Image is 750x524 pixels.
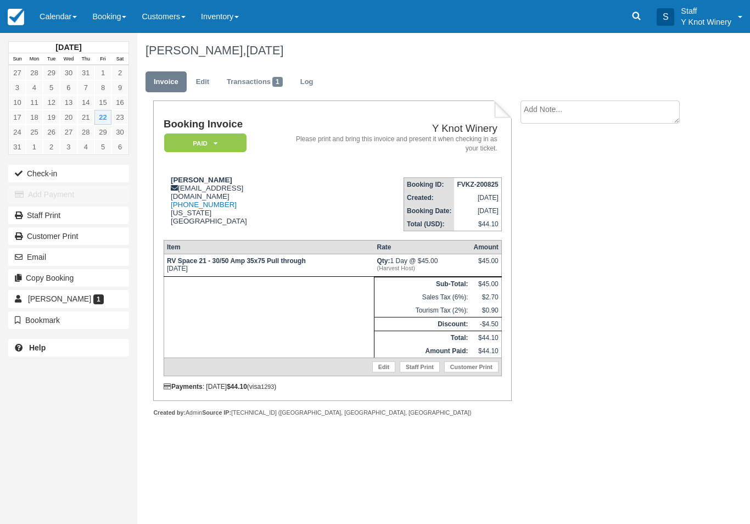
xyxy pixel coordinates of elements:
[94,140,111,154] a: 5
[60,65,77,80] a: 30
[164,383,203,391] strong: Payments
[471,331,501,345] td: $44.10
[8,339,129,356] a: Help
[8,227,129,245] a: Customer Print
[444,361,499,372] a: Customer Print
[473,257,498,274] div: $45.00
[8,290,129,308] a: [PERSON_NAME] 1
[454,204,501,218] td: [DATE]
[219,71,291,93] a: Transactions1
[9,125,26,140] a: 24
[26,125,43,140] a: 25
[8,165,129,182] button: Check-in
[43,125,60,140] a: 26
[471,344,501,358] td: $44.10
[111,95,128,110] a: 16
[77,95,94,110] a: 14
[167,257,306,265] strong: RV Space 21 - 30/50 Amp 35x75 Pull through
[471,317,501,331] td: -$4.50
[153,409,186,416] strong: Created by:
[292,71,322,93] a: Log
[374,277,471,291] th: Sub-Total:
[374,317,471,331] th: Discount:
[188,71,217,93] a: Edit
[94,125,111,140] a: 29
[681,5,731,16] p: Staff
[43,65,60,80] a: 29
[8,248,129,266] button: Email
[374,291,471,304] td: Sales Tax (6%):
[296,135,497,153] address: Please print and bring this invoice and present it when checking in as your ticket.
[374,304,471,317] td: Tourism Tax (2%):
[60,110,77,125] a: 20
[111,125,128,140] a: 30
[55,43,81,52] strong: [DATE]
[171,200,237,209] a: [PHONE_NUMBER]
[94,80,111,95] a: 8
[9,53,26,65] th: Sun
[296,123,497,135] h2: Y Knot Winery
[43,110,60,125] a: 19
[111,80,128,95] a: 9
[400,361,440,372] a: Staff Print
[111,110,128,125] a: 23
[43,140,60,154] a: 2
[372,361,395,372] a: Edit
[26,53,43,65] th: Mon
[94,53,111,65] th: Fri
[374,241,471,254] th: Rate
[9,140,26,154] a: 31
[272,77,283,87] span: 1
[77,65,94,80] a: 31
[145,44,692,57] h1: [PERSON_NAME],
[93,294,104,304] span: 1
[77,110,94,125] a: 21
[9,110,26,125] a: 17
[60,140,77,154] a: 3
[164,176,292,225] div: [EMAIL_ADDRESS][DOMAIN_NAME] [US_STATE] [GEOGRAPHIC_DATA]
[374,331,471,345] th: Total:
[404,218,455,231] th: Total (USD):
[404,191,455,204] th: Created:
[60,80,77,95] a: 6
[164,241,374,254] th: Item
[9,80,26,95] a: 3
[657,8,674,26] div: S
[77,80,94,95] a: 7
[60,125,77,140] a: 27
[227,383,247,391] strong: $44.10
[8,207,129,224] a: Staff Print
[9,95,26,110] a: 10
[8,311,129,329] button: Bookmark
[29,343,46,352] b: Help
[471,241,501,254] th: Amount
[246,43,283,57] span: [DATE]
[164,119,292,130] h1: Booking Invoice
[77,53,94,65] th: Thu
[111,53,128,65] th: Sat
[261,383,274,390] small: 1293
[171,176,232,184] strong: [PERSON_NAME]
[8,186,129,203] button: Add Payment
[404,178,455,192] th: Booking ID:
[471,291,501,304] td: $2.70
[164,254,374,277] td: [DATE]
[377,265,468,271] em: (Harvest Host)
[8,9,24,25] img: checkfront-main-nav-mini-logo.png
[111,140,128,154] a: 6
[94,110,111,125] a: 22
[60,95,77,110] a: 13
[454,191,501,204] td: [DATE]
[164,383,502,391] div: : [DATE] (visa )
[471,277,501,291] td: $45.00
[374,254,471,277] td: 1 Day @ $45.00
[471,304,501,317] td: $0.90
[26,95,43,110] a: 11
[8,269,129,287] button: Copy Booking
[681,16,731,27] p: Y Knot Winery
[77,125,94,140] a: 28
[26,110,43,125] a: 18
[111,65,128,80] a: 2
[457,181,498,188] strong: FVKZ-200825
[202,409,231,416] strong: Source IP:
